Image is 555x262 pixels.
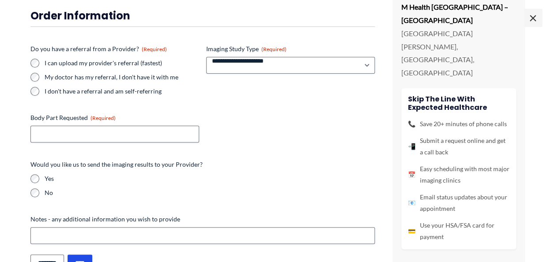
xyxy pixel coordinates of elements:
[142,46,167,52] span: (Required)
[408,135,510,158] li: Submit a request online and get a call back
[408,118,510,130] li: Save 20+ minutes of phone calls
[408,225,415,237] span: 💳
[45,59,199,67] label: I can upload my provider's referral (fastest)
[408,197,415,209] span: 📧
[91,115,116,121] span: (Required)
[45,87,199,96] label: I don't have a referral and am self-referring
[30,215,375,224] label: Notes - any additional information you wish to provide
[408,169,415,180] span: 📅
[408,118,415,130] span: 📞
[30,160,203,169] legend: Would you like us to send the imaging results to your Provider?
[261,46,287,52] span: (Required)
[408,220,510,243] li: Use your HSA/FSA card for payment
[45,73,199,82] label: My doctor has my referral, I don't have it with me
[401,27,516,79] p: [GEOGRAPHIC_DATA][PERSON_NAME], [GEOGRAPHIC_DATA], [GEOGRAPHIC_DATA]
[45,188,375,197] label: No
[524,9,542,26] span: ×
[408,141,415,152] span: 📲
[408,94,510,111] h4: Skip the line with Expected Healthcare
[401,0,516,26] p: M Health [GEOGRAPHIC_DATA] – [GEOGRAPHIC_DATA]
[45,174,375,183] label: Yes
[30,9,375,22] h3: Order Information
[408,191,510,214] li: Email status updates about your appointment
[206,45,375,53] label: Imaging Study Type
[30,113,199,122] label: Body Part Requested
[408,163,510,186] li: Easy scheduling with most major imaging clinics
[30,45,167,53] legend: Do you have a referral from a Provider?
